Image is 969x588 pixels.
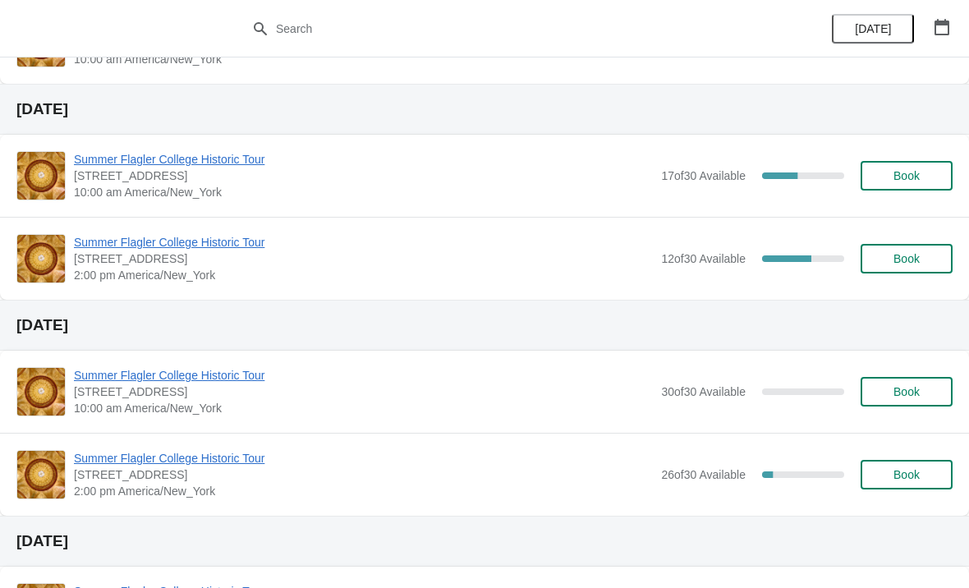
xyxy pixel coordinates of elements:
h2: [DATE] [16,317,953,333]
span: [DATE] [855,22,891,35]
span: 2:00 pm America/New_York [74,267,653,283]
span: 17 of 30 Available [661,169,746,182]
span: [STREET_ADDRESS] [74,466,653,483]
span: Summer Flagler College Historic Tour [74,367,653,384]
span: 26 of 30 Available [661,468,746,481]
button: Book [861,377,953,407]
span: Summer Flagler College Historic Tour [74,151,653,168]
span: [STREET_ADDRESS] [74,168,653,184]
img: Summer Flagler College Historic Tour | 74 King Street, St. Augustine, FL, USA | 10:00 am America/... [17,368,65,416]
span: Book [893,385,920,398]
button: Book [861,460,953,489]
span: [STREET_ADDRESS] [74,250,653,267]
span: Book [893,468,920,481]
img: Summer Flagler College Historic Tour | 74 King Street, St. Augustine, FL, USA | 2:00 pm America/N... [17,235,65,283]
span: 10:00 am America/New_York [74,400,653,416]
span: 30 of 30 Available [661,385,746,398]
span: Summer Flagler College Historic Tour [74,450,653,466]
img: Summer Flagler College Historic Tour | 74 King Street, St. Augustine, FL, USA | 10:00 am America/... [17,152,65,200]
span: [STREET_ADDRESS] [74,384,653,400]
span: 12 of 30 Available [661,252,746,265]
span: Summer Flagler College Historic Tour [74,234,653,250]
button: [DATE] [832,14,914,44]
span: Book [893,169,920,182]
h2: [DATE] [16,101,953,117]
span: 2:00 pm America/New_York [74,483,653,499]
button: Book [861,161,953,191]
span: 10:00 am America/New_York [74,184,653,200]
span: 10:00 am America/New_York [74,51,653,67]
h2: [DATE] [16,533,953,549]
button: Book [861,244,953,273]
input: Search [275,14,727,44]
img: Summer Flagler College Historic Tour | 74 King Street, St. Augustine, FL, USA | 2:00 pm America/N... [17,451,65,498]
span: Book [893,252,920,265]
